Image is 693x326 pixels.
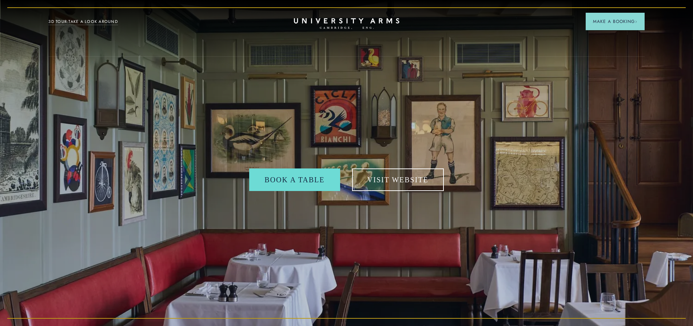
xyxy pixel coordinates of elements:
[635,20,637,23] img: Arrow icon
[586,13,645,30] button: Make a BookingArrow icon
[593,18,637,25] span: Make a Booking
[352,168,444,191] a: Visit Website
[249,168,340,191] a: Book a table
[294,18,399,29] a: Home
[48,19,118,25] a: 3D TOUR:TAKE A LOOK AROUND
